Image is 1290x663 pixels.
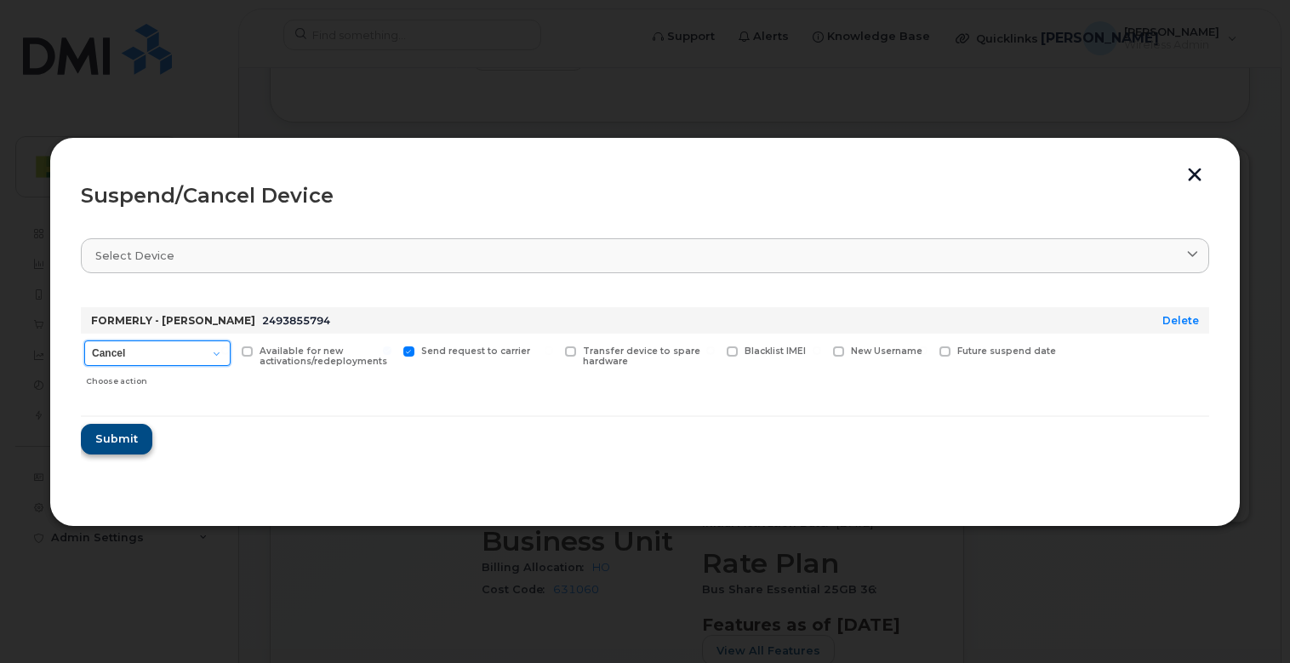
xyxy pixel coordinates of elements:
div: Suspend/Cancel Device [81,186,1209,206]
span: Transfer device to spare hardware [583,346,700,368]
span: Available for new activations/redeployments [260,346,387,368]
span: 2493855794 [262,314,330,327]
a: Delete [1162,314,1199,327]
input: Send request to carrier [383,346,391,355]
strong: FORMERLY - [PERSON_NAME] [91,314,255,327]
input: Transfer device to spare hardware [545,346,553,355]
span: Send request to carrier [421,346,530,357]
input: New Username [813,346,821,355]
span: Blacklist IMEI [745,346,806,357]
span: New Username [851,346,922,357]
input: Blacklist IMEI [706,346,715,355]
input: Future suspend date [919,346,928,355]
span: Future suspend date [957,346,1056,357]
